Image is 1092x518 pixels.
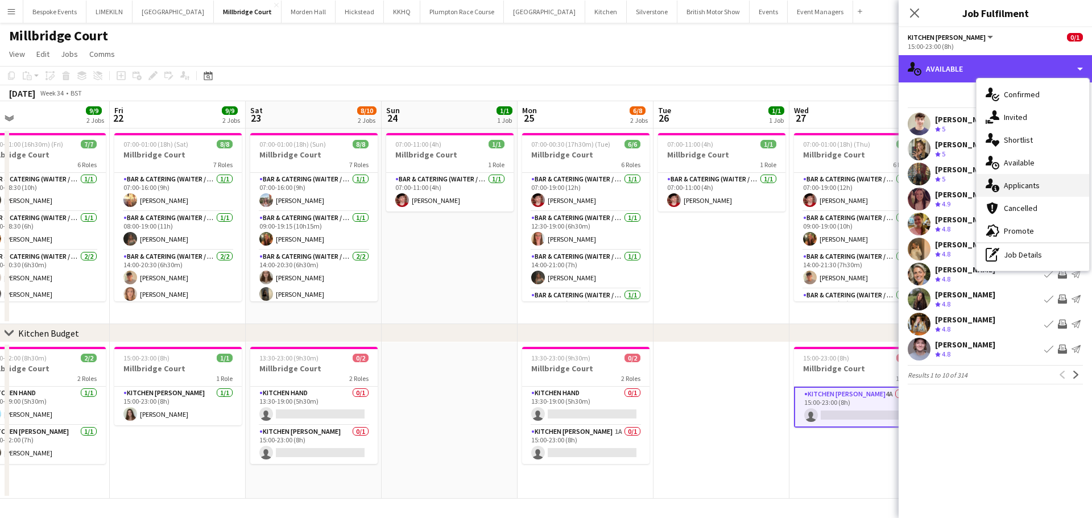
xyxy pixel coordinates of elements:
[522,150,650,160] h3: Millbridge Court
[114,363,242,374] h3: Millbridge Court
[658,133,785,212] app-job-card: 07:00-11:00 (4h)1/1Millbridge Court1 RoleBar & Catering (Waiter / waitress)1/107:00-11:00 (4h)[PE...
[250,387,378,425] app-card-role: Kitchen Hand0/113:30-19:00 (5h30m)
[336,1,384,23] button: Hickstead
[395,140,441,148] span: 07:00-11:00 (4h)
[899,55,1092,82] div: Available
[522,173,650,212] app-card-role: Bar & Catering (Waiter / waitress)1/107:00-19:00 (12h)[PERSON_NAME]
[504,1,585,23] button: [GEOGRAPHIC_DATA]
[908,33,995,42] button: Kitchen [PERSON_NAME]
[259,354,318,362] span: 13:30-23:00 (9h30m)
[114,387,242,425] app-card-role: Kitchen [PERSON_NAME]1/115:00-23:00 (8h)[PERSON_NAME]
[522,105,537,115] span: Mon
[908,371,967,379] span: Results 1 to 10 of 314
[520,111,537,125] span: 25
[250,105,263,115] span: Sat
[942,200,950,208] span: 4.9
[977,83,1089,106] div: Confirmed
[977,243,1089,266] div: Job Details
[250,150,378,160] h3: Millbridge Court
[531,354,590,362] span: 13:30-23:00 (9h30m)
[769,116,784,125] div: 1 Job
[23,1,86,23] button: Bespoke Events
[217,140,233,148] span: 8/8
[788,1,853,23] button: Event Managers
[358,116,376,125] div: 2 Jobs
[935,339,995,350] div: [PERSON_NAME]
[908,33,986,42] span: Kitchen Porter
[750,1,788,23] button: Events
[86,1,133,23] button: LIMEKILN
[86,106,102,115] span: 9/9
[677,1,750,23] button: British Motor Show
[935,214,995,225] div: [PERSON_NAME]
[488,160,504,169] span: 1 Role
[760,140,776,148] span: 1/1
[942,300,950,308] span: 4.8
[942,250,950,258] span: 4.8
[656,111,671,125] span: 26
[353,140,369,148] span: 8/8
[250,425,378,464] app-card-role: Kitchen [PERSON_NAME]0/115:00-23:00 (8h)
[123,354,169,362] span: 15:00-23:00 (8h)
[896,140,912,148] span: 6/6
[56,47,82,61] a: Jobs
[942,175,945,183] span: 5
[522,133,650,301] app-job-card: 07:00-00:30 (17h30m) (Tue)6/6Millbridge Court6 RolesBar & Catering (Waiter / waitress)1/107:00-19...
[213,160,233,169] span: 7 Roles
[977,197,1089,219] div: Cancelled
[942,275,950,283] span: 4.8
[942,150,945,158] span: 5
[386,133,514,212] div: 07:00-11:00 (4h)1/1Millbridge Court1 RoleBar & Catering (Waiter / waitress)1/107:00-11:00 (4h)[PE...
[768,106,784,115] span: 1/1
[250,347,378,464] div: 13:30-23:00 (9h30m)0/2Millbridge Court2 RolesKitchen Hand0/113:30-19:00 (5h30m) Kitchen [PERSON_N...
[250,133,378,301] app-job-card: 07:00-01:00 (18h) (Sun)8/8Millbridge Court7 RolesBar & Catering (Waiter / waitress)1/107:00-16:00...
[282,1,336,23] button: Morden Hall
[38,89,66,97] span: Week 34
[250,363,378,374] h3: Millbridge Court
[113,111,123,125] span: 22
[908,42,1083,51] div: 15:00-23:00 (8h)
[85,47,119,61] a: Comms
[114,347,242,425] app-job-card: 15:00-23:00 (8h)1/1Millbridge Court1 RoleKitchen [PERSON_NAME]1/115:00-23:00 (8h)[PERSON_NAME]
[942,350,950,358] span: 4.8
[935,164,995,175] div: [PERSON_NAME]
[942,325,950,333] span: 4.8
[522,363,650,374] h3: Millbridge Court
[386,173,514,212] app-card-role: Bar & Catering (Waiter / waitress)1/107:00-11:00 (4h)[PERSON_NAME]
[621,160,640,169] span: 6 Roles
[522,289,650,328] app-card-role: Bar & Catering (Waiter / waitress)1/114:00-22:30 (8h30m)
[658,150,785,160] h3: Millbridge Court
[896,354,912,362] span: 0/1
[114,133,242,301] div: 07:00-01:00 (18h) (Sat)8/8Millbridge Court7 RolesBar & Catering (Waiter / waitress)1/107:00-16:00...
[627,1,677,23] button: Silverstone
[667,140,713,148] span: 07:00-11:00 (4h)
[349,160,369,169] span: 7 Roles
[77,160,97,169] span: 6 Roles
[36,49,49,59] span: Edit
[216,374,233,383] span: 1 Role
[114,212,242,250] app-card-role: Bar & Catering (Waiter / waitress)1/108:00-19:00 (11h)[PERSON_NAME]
[935,289,995,300] div: [PERSON_NAME]
[349,374,369,383] span: 2 Roles
[624,354,640,362] span: 0/2
[899,6,1092,20] h3: Job Fulfilment
[81,354,97,362] span: 2/2
[489,140,504,148] span: 1/1
[630,116,648,125] div: 2 Jobs
[386,105,400,115] span: Sun
[420,1,504,23] button: Plumpton Race Course
[497,106,512,115] span: 1/1
[794,150,921,160] h3: Millbridge Court
[114,173,242,212] app-card-role: Bar & Catering (Waiter / waitress)1/107:00-16:00 (9h)[PERSON_NAME]
[792,111,809,125] span: 27
[794,250,921,289] app-card-role: Bar & Catering (Waiter / waitress)1/114:00-21:30 (7h30m)[PERSON_NAME]
[32,47,54,61] a: Edit
[658,105,671,115] span: Tue
[977,219,1089,242] div: Promote
[794,133,921,301] app-job-card: 07:00-01:00 (18h) (Thu)6/6Millbridge Court6 RolesBar & Catering (Waiter / waitress)1/107:00-19:00...
[522,250,650,289] app-card-role: Bar & Catering (Waiter / waitress)1/114:00-21:00 (7h)[PERSON_NAME]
